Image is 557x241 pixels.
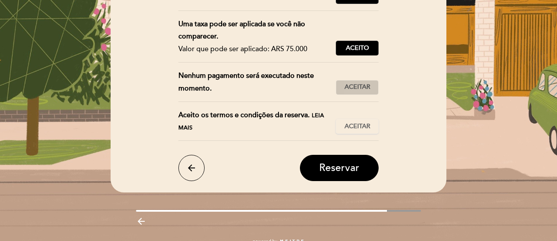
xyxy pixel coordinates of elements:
i: arrow_backward [136,216,146,227]
span: Aceitar [345,122,370,131]
div: Uma taxa pode ser aplicada se você não comparecer. [178,18,329,43]
button: Aceito [336,41,379,56]
span: Aceito [346,44,369,53]
div: Valor que pode ser aplicado: ARS 75.000 [178,43,329,56]
span: Aceitar [345,83,370,92]
button: Reservar [300,155,379,181]
button: arrow_back [178,155,205,181]
div: Nenhum pagamento será executado neste momento. [178,70,336,95]
button: Aceitar [336,119,379,134]
span: Leia mais [178,112,324,132]
div: Aceito os termos e condições da reserva. [178,109,336,134]
button: Aceitar [336,80,379,95]
span: Reservar [319,162,359,174]
i: arrow_back [186,163,197,173]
